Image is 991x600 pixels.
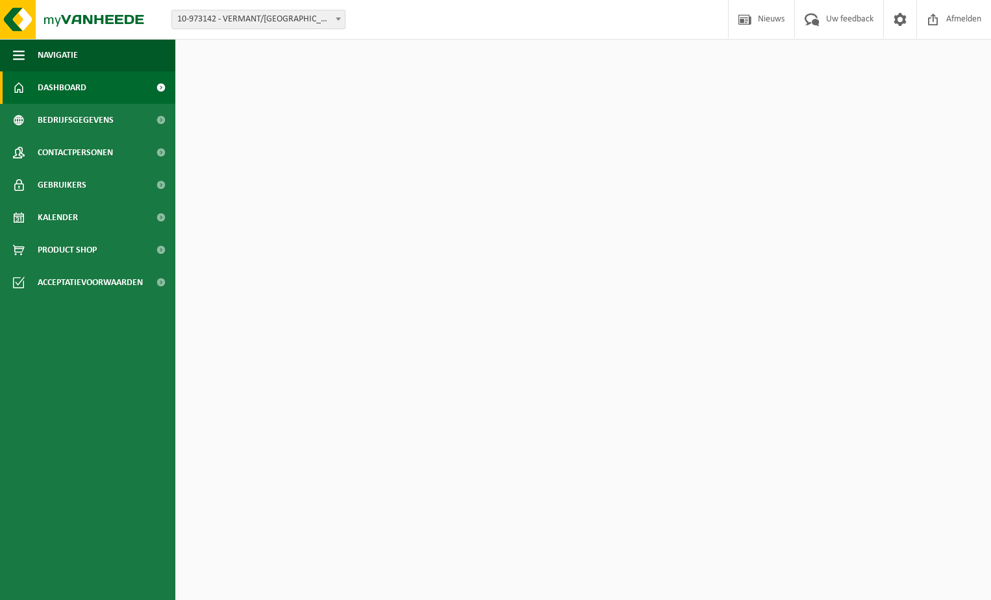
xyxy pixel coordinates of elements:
span: Gebruikers [38,169,86,201]
span: 10-973142 - VERMANT/WILRIJK - WILRIJK [171,10,345,29]
span: Navigatie [38,39,78,71]
span: 10-973142 - VERMANT/WILRIJK - WILRIJK [172,10,345,29]
span: Contactpersonen [38,136,113,169]
span: Bedrijfsgegevens [38,104,114,136]
span: Kalender [38,201,78,234]
span: Dashboard [38,71,86,104]
span: Acceptatievoorwaarden [38,266,143,299]
span: Product Shop [38,234,97,266]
